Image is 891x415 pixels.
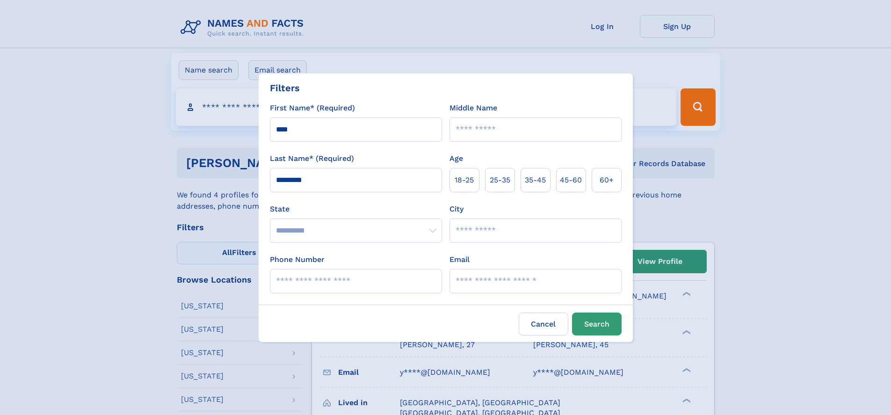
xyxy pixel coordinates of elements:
label: Last Name* (Required) [270,153,354,164]
span: 60+ [600,175,614,186]
div: Filters [270,81,300,95]
label: Email [449,254,470,265]
span: 45‑60 [560,175,582,186]
label: Age [449,153,463,164]
span: 35‑45 [525,175,546,186]
span: 18‑25 [455,175,474,186]
label: Cancel [519,313,568,335]
button: Search [572,313,622,335]
label: Phone Number [270,254,325,265]
label: City [449,204,464,215]
label: First Name* (Required) [270,102,355,114]
label: State [270,204,442,215]
span: 25‑35 [490,175,510,186]
label: Middle Name [449,102,497,114]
